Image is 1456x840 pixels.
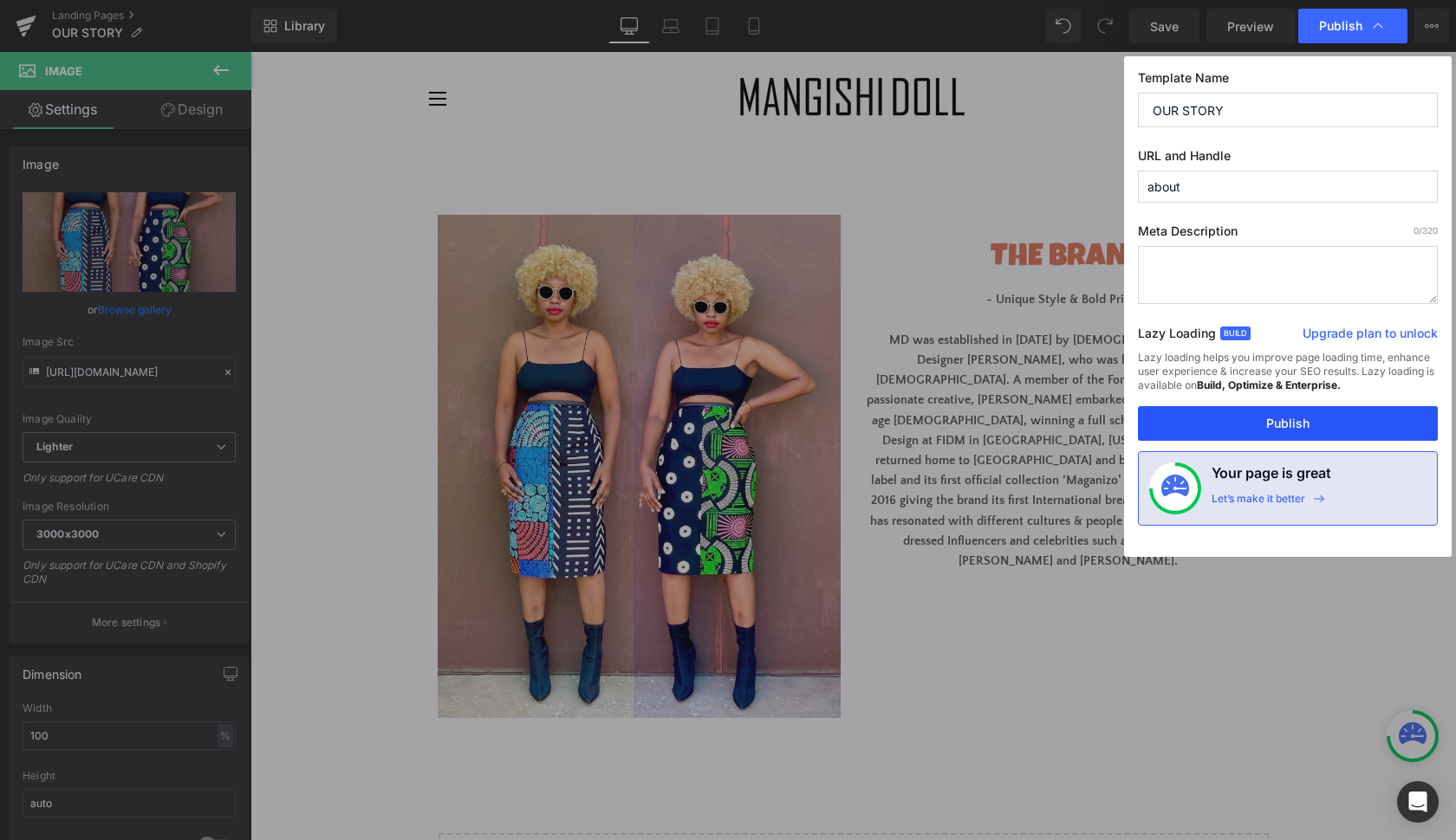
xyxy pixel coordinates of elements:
[1414,225,1419,236] span: 0
[1212,492,1305,514] div: Let’s make it better
[1212,462,1331,492] h4: Your page is great
[1414,225,1438,236] span: /320
[1138,406,1438,441] button: Publish
[1138,70,1438,93] label: Template Name
[1138,148,1438,171] label: URL and Handle
[490,13,715,81] img: Mangishidoll
[736,241,900,255] strong: - Unique Style & Bold Prints -
[1138,351,1438,406] div: Lazy loading helps you improve page loading time, enhance user experience & increase your SEO res...
[1138,322,1216,351] label: Lazy Loading
[1319,18,1362,34] span: Publish
[1138,223,1438,246] label: Meta Description
[629,183,1006,231] h1: THE BRAND
[1161,475,1189,502] img: onboarding-status.svg
[1303,325,1438,349] a: Upgrade plan to unlock
[1197,378,1341,391] strong: Build, Optimize & Enterprise.
[1397,781,1439,823] div: Open Intercom Messenger
[616,281,1018,516] strong: MD was established in [DATE] by [DEMOGRAPHIC_DATA] Fashion Designer [PERSON_NAME], who was born a...
[1220,326,1251,340] span: Build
